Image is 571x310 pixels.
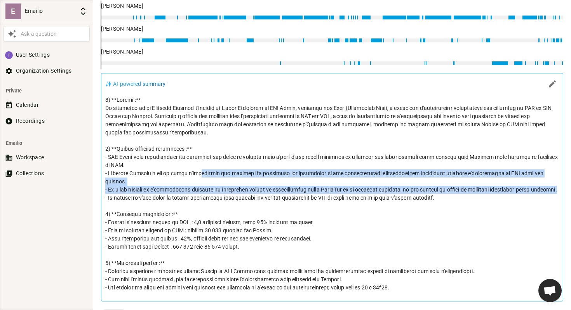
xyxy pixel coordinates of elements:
[3,136,90,150] li: Emailio
[3,150,90,165] button: Workspace
[5,51,13,59] img: ACg8ocLF_PcBln_zsSw3PEPePeJ6EfLFKpF-cgn7yEqqcXdPKgPvEQ=s96-c
[105,80,166,88] p: ✨ AI-powered summary
[5,27,19,40] button: Awesile Icon
[3,48,90,62] button: User Settings
[25,7,75,15] p: Emailio
[3,166,90,181] button: Collections
[3,98,90,112] button: Calendar
[105,96,559,292] p: 8) **Loremi :** Do sitametco adipi Elitsedd Eiusmod t'Incidid ut Labor Etdolorem al ENI Admin, ve...
[538,279,562,302] div: Open chat
[3,114,90,128] button: Recordings
[5,3,21,19] div: E
[3,84,90,98] li: Private
[19,30,88,38] div: Ask a question
[3,64,90,78] button: Organization Settings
